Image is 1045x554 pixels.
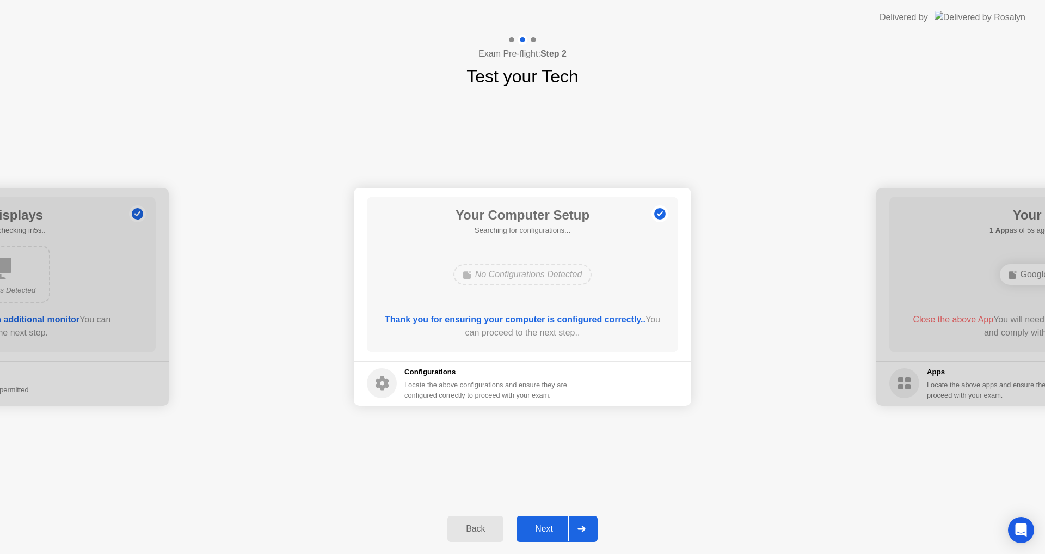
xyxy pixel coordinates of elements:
div: Locate the above configurations and ensure they are configured correctly to proceed with your exam. [404,380,569,400]
div: You can proceed to the next step.. [383,313,663,339]
div: Next [520,524,568,534]
div: Open Intercom Messenger [1008,517,1034,543]
h4: Exam Pre-flight: [478,47,567,60]
button: Back [447,516,503,542]
h5: Searching for configurations... [456,225,589,236]
button: Next [517,516,598,542]
img: Delivered by Rosalyn [935,11,1025,23]
div: No Configurations Detected [453,264,592,285]
div: Back [451,524,500,534]
b: Step 2 [540,49,567,58]
b: Thank you for ensuring your computer is configured correctly.. [385,315,646,324]
h5: Configurations [404,367,569,378]
h1: Test your Tech [466,63,579,89]
div: Delivered by [880,11,928,24]
h1: Your Computer Setup [456,205,589,225]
